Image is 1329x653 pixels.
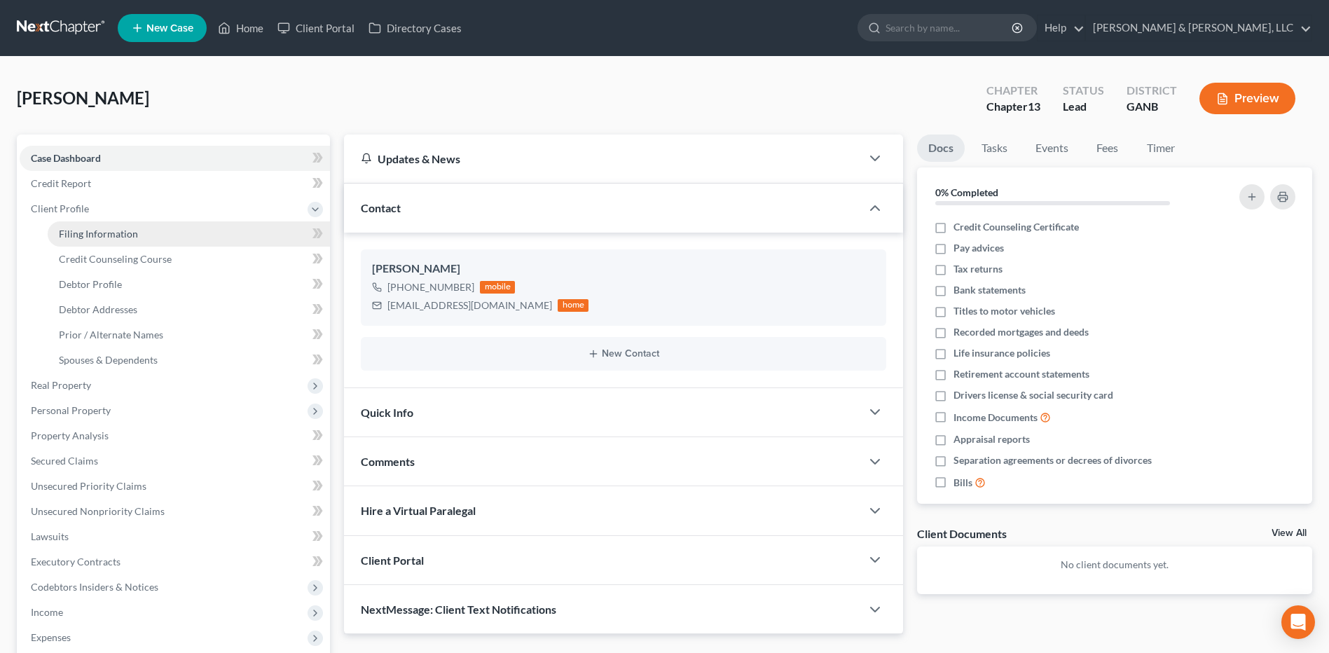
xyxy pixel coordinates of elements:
a: Client Portal [270,15,361,41]
a: Lawsuits [20,524,330,549]
div: Updates & News [361,151,844,166]
a: Timer [1136,135,1186,162]
a: Secured Claims [20,448,330,474]
span: Income Documents [953,411,1038,425]
a: Tasks [970,135,1019,162]
span: Executory Contracts [31,556,120,568]
span: Client Profile [31,202,89,214]
span: Hire a Virtual Paralegal [361,504,476,517]
span: Case Dashboard [31,152,101,164]
input: Search by name... [886,15,1014,41]
span: Comments [361,455,415,468]
span: Client Portal [361,554,424,567]
p: No client documents yet. [928,558,1301,572]
div: [PERSON_NAME] [372,261,875,277]
a: Events [1024,135,1080,162]
span: Debtor Profile [59,278,122,290]
strong: 0% Completed [935,186,998,198]
div: Chapter [986,83,1040,99]
span: Credit Counseling Course [59,253,172,265]
a: Debtor Profile [48,272,330,297]
div: Status [1063,83,1104,99]
span: Lawsuits [31,530,69,542]
a: Directory Cases [361,15,469,41]
span: Personal Property [31,404,111,416]
a: Unsecured Priority Claims [20,474,330,499]
a: View All [1272,528,1307,538]
a: Credit Report [20,171,330,196]
div: home [558,299,588,312]
a: Debtor Addresses [48,297,330,322]
span: Credit Counseling Certificate [953,220,1079,234]
div: Open Intercom Messenger [1281,605,1315,639]
button: New Contact [372,348,875,359]
span: Retirement account statements [953,367,1089,381]
a: [PERSON_NAME] & [PERSON_NAME], LLC [1086,15,1311,41]
span: Credit Report [31,177,91,189]
span: Quick Info [361,406,413,419]
a: Docs [917,135,965,162]
span: Expenses [31,631,71,643]
span: Recorded mortgages and deeds [953,325,1089,339]
a: Filing Information [48,221,330,247]
span: Income [31,606,63,618]
div: GANB [1127,99,1177,115]
a: Property Analysis [20,423,330,448]
span: Unsecured Nonpriority Claims [31,505,165,517]
span: NextMessage: Client Text Notifications [361,603,556,616]
span: New Case [146,23,193,34]
a: Case Dashboard [20,146,330,171]
span: Bank statements [953,283,1026,297]
a: Executory Contracts [20,549,330,575]
span: Tax returns [953,262,1003,276]
span: Real Property [31,379,91,391]
div: [EMAIL_ADDRESS][DOMAIN_NAME] [387,298,552,312]
div: [PHONE_NUMBER] [387,280,474,294]
span: Appraisal reports [953,432,1030,446]
button: Preview [1199,83,1295,114]
span: Contact [361,201,401,214]
span: Filing Information [59,228,138,240]
a: Home [211,15,270,41]
span: Life insurance policies [953,346,1050,360]
a: Spouses & Dependents [48,348,330,373]
span: Titles to motor vehicles [953,304,1055,318]
span: [PERSON_NAME] [17,88,149,108]
span: Separation agreements or decrees of divorces [953,453,1152,467]
span: Prior / Alternate Names [59,329,163,341]
div: Lead [1063,99,1104,115]
div: Client Documents [917,526,1007,541]
span: Debtor Addresses [59,303,137,315]
a: Help [1038,15,1084,41]
span: Codebtors Insiders & Notices [31,581,158,593]
span: Unsecured Priority Claims [31,480,146,492]
a: Fees [1085,135,1130,162]
span: Pay advices [953,241,1004,255]
a: Prior / Alternate Names [48,322,330,348]
span: Drivers license & social security card [953,388,1113,402]
div: District [1127,83,1177,99]
span: Bills [953,476,972,490]
span: 13 [1028,99,1040,113]
div: mobile [480,281,515,294]
span: Secured Claims [31,455,98,467]
a: Credit Counseling Course [48,247,330,272]
div: Chapter [986,99,1040,115]
span: Spouses & Dependents [59,354,158,366]
a: Unsecured Nonpriority Claims [20,499,330,524]
span: Property Analysis [31,429,109,441]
